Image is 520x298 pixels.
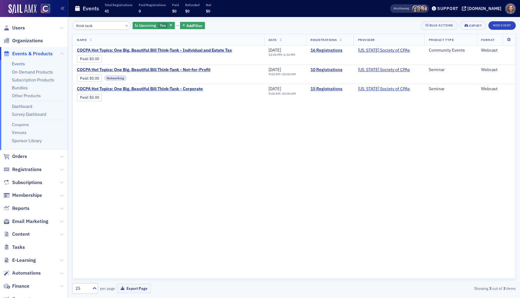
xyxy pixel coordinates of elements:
span: Reports [12,205,29,212]
span: Name [77,38,87,42]
span: Pamela Galey-Coleman [421,5,427,12]
div: Export [469,24,482,27]
div: Paid: 15 - $0 [77,94,102,101]
h1: Events [83,5,99,12]
span: Automations [12,270,41,276]
a: Sponsor Library [12,138,42,143]
a: Bundles [12,85,28,91]
p: Paid [172,3,179,7]
a: [US_STATE] Society of CPAs [358,67,410,73]
span: Content [12,231,30,238]
button: New Event [488,21,516,30]
a: Email Marketing [3,218,48,225]
div: Community Events [429,48,473,53]
span: Profile [505,3,516,14]
button: Export [460,21,486,30]
span: Finance [12,283,29,289]
span: $0.00 [89,95,99,100]
span: $0 [172,9,176,13]
span: Users [12,25,25,31]
div: Support [437,6,458,11]
span: Yes [160,23,166,28]
button: AddFilter [180,22,205,29]
a: On-Demand Products [12,69,53,75]
a: 16 Registrations [310,48,349,53]
span: Date [269,38,277,42]
p: Total Registrations [105,3,132,7]
button: Bulk Actions [421,21,458,30]
span: Tasks [12,244,25,251]
p: Net [206,3,211,7]
span: $0.00 [89,76,99,80]
div: – [269,72,296,76]
span: Viewing [393,6,409,11]
div: – [269,53,295,57]
a: Venues [12,130,26,135]
a: [US_STATE] Society of CPAs [358,48,410,53]
a: 10 Registrations [310,67,349,73]
a: Registrations [3,166,42,173]
time: 1:30 PM [284,53,295,57]
span: 41 [105,9,109,13]
span: : [80,57,89,61]
a: Subscription Products [12,77,54,83]
a: Dashboard [12,104,32,109]
a: Subscriptions [3,179,42,186]
span: Colorado Society of CPAs [358,48,410,53]
span: Orders [12,153,27,160]
a: Tasks [3,244,25,251]
span: $0 [185,9,189,13]
span: $0.00 [89,57,99,61]
button: × [124,22,130,28]
a: COCPA Hot Topics: One Big, Beautiful Bill Think-Tank - Not-for-Profit [77,67,210,73]
a: COCPA Hot Topics: One Big, Beautiful Bill Think-Tank - Corporate [77,86,203,92]
span: Provider [358,38,375,42]
a: Orders [3,153,27,160]
span: Colorado Society of CPAs [358,67,410,73]
time: 10:00 AM [282,91,296,96]
div: Webcast [481,48,511,53]
a: Events & Products [3,50,53,57]
div: [DOMAIN_NAME] [467,6,501,11]
button: [DOMAIN_NAME] [462,6,504,11]
span: Add Filter [186,23,203,28]
a: Paid [80,57,88,61]
span: Product Type [429,38,454,42]
span: 0 [139,9,141,13]
p: Refunded [185,3,199,7]
div: Paid: 16 - $0 [77,55,102,62]
a: [US_STATE] Society of CPAs [358,86,410,92]
span: $0 [206,9,210,13]
span: : [80,95,89,100]
span: E-Learning [12,257,36,264]
a: Other Products [12,93,41,98]
span: [DATE] [269,86,281,91]
div: – [269,92,296,96]
strong: 3 [502,286,506,291]
div: Paid: 10 - $0 [77,74,102,82]
a: E-Learning [3,257,36,264]
time: 12:00 PM [269,53,282,57]
span: Registrations [310,38,337,42]
span: Stacy Svendsen [412,5,418,12]
a: Automations [3,270,41,276]
a: Coupons [12,122,29,127]
span: COCPA Hot Topics: One Big, Beautiful Bill Think-Tank - Individual and Estate Tax [77,48,232,53]
div: Showing out of items [372,286,516,291]
time: 10:00 AM [282,72,296,76]
div: Webcast [481,86,511,92]
div: 25 [75,285,89,292]
a: SailAMX [9,4,36,14]
a: Reports [3,205,29,212]
span: Subscriptions [12,179,42,186]
a: Users [3,25,25,31]
span: Memberships [12,192,42,199]
div: Also [393,6,399,10]
a: 15 Registrations [310,86,349,92]
a: Organizations [3,37,43,44]
span: Tiffany Carson [416,5,423,12]
a: Events [12,61,25,67]
p: Paid Registrations [139,3,166,7]
div: Yes [133,22,175,29]
div: Seminar [429,86,473,92]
